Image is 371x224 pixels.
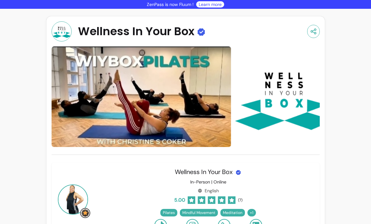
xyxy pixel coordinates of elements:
[234,46,334,147] img: https://d22cr2pskkweo8.cloudfront.net/8d2d2094-f85a-481e-bbae-b510982b276f
[52,21,72,41] img: Provider image
[78,25,194,38] span: Wellness In Your Box
[147,1,194,8] p: ZenPass is now Fluum !
[175,168,233,176] span: Wellness In Your Box
[249,210,255,215] span: + 1
[81,209,89,217] img: Grow
[174,196,185,204] span: 5.00
[199,1,222,8] a: Learn more
[182,210,215,215] span: Mindful Movement
[238,198,242,203] span: ( 7 )
[52,46,231,147] img: https://d22cr2pskkweo8.cloudfront.net/cb56b002-6664-44c1-ac2f-c96adf875909
[198,188,219,194] div: English
[163,210,175,215] span: Pilates
[58,184,88,215] img: Provider image
[190,179,226,185] p: In-Person | Online
[223,210,242,215] span: Meditation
